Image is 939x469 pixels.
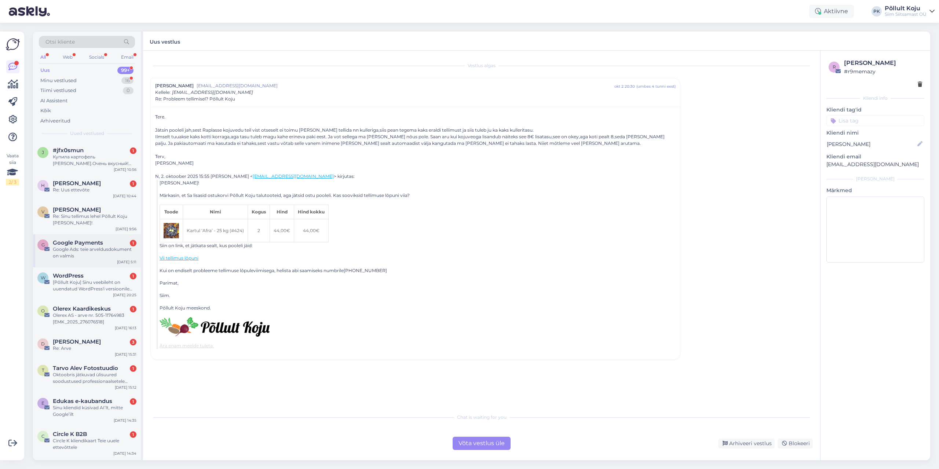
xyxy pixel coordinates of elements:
div: Chat is waiting for you [150,414,813,421]
div: Terv, [155,153,676,160]
a: Ära enam meelde tuleta. [160,343,214,348]
th: Hind kokku [294,205,329,219]
div: [DATE] 16:13 [115,325,136,331]
label: Uus vestlus [150,36,180,46]
a: Põllult KojuSiim Siitsamast OÜ [885,6,935,17]
div: Vaata siia [6,153,19,186]
div: Re: Sinu tellimus lehel Põllult Koju [PERSON_NAME]! [53,213,136,226]
a: [PHONE_NUMBER] [344,268,387,273]
div: Olerex AS - arve nr. 505-11764983 [EMK_2025_276076518] [53,312,136,325]
div: 1 [130,273,136,279]
div: N, 2. oktoober 2025 15:55 [PERSON_NAME] < > kirjutas: [155,173,676,180]
span: j [42,150,44,155]
span: 44,00 [274,228,290,233]
div: Oktoobris jätkuvad ülisuured soodustused professionaalsetele tootefotodele! [53,371,136,385]
td: Kartul ‘Afra’ - 25 kg (#424) [183,219,248,242]
div: Arhiveeritud [40,117,70,125]
div: [DATE] 9:56 [116,226,136,232]
p: Märkasin, et Sa lisasid ostukorvi Põllult Koju talutooteid, aga jätsid ostu pooleli. Kas sooviksi... [160,192,675,199]
div: Kliendi info [826,95,924,102]
span: D [41,341,45,347]
div: Re: Uus ettevõte [53,187,136,193]
div: AI Assistent [40,97,67,105]
div: 1 [130,180,136,187]
div: Socials [88,52,106,62]
div: ( umbes 4 tunni eest ) [636,84,676,89]
th: Toode [160,205,183,219]
span: 44,00 [303,228,319,233]
div: PK [872,6,882,17]
div: 0 [123,87,134,94]
div: Aktiivne [809,5,854,18]
span: Otsi kliente [45,38,75,46]
div: 1 [130,147,136,154]
span: W [41,275,45,281]
p: Märkmed [826,187,924,194]
div: [DATE] 5:11 [117,259,136,265]
span: € [286,228,290,233]
th: Hind [270,205,294,219]
div: Google Ads: teie arveldusdokument on valmis [53,246,136,259]
p: [PERSON_NAME]! [160,180,675,186]
span: #jfx0smun [53,147,84,154]
div: Jätsin pooleli jah,sest Raplasse kojuvedu teil vist otseselt ei toimu [PERSON_NAME] tellida nn ku... [155,127,676,133]
span: O [41,308,45,314]
p: [EMAIL_ADDRESS][DOMAIN_NAME] [826,161,924,168]
div: All [39,52,47,62]
span: Re: Probleem tellimisel? Põllult Koju [155,96,235,102]
span: H [41,183,45,188]
span: Google Payments [53,239,103,246]
div: Ilmselt tuuakse kaks kotti korraga,aga tasu tuleb magu kahe erineva paki eest. Ja vot sellega ma ... [155,133,676,147]
div: 3 [130,339,136,345]
div: [DATE] 10:56 [114,167,136,172]
div: 1 [130,431,136,438]
input: Lisa tag [826,115,924,126]
span: [EMAIL_ADDRESS][DOMAIN_NAME] [197,83,614,89]
span: Tarvo Alev Fotostuudio [53,365,118,371]
p: Põllult Koju meeskond. [160,305,675,311]
div: Võta vestlus üle [453,437,511,450]
span: V [41,209,44,215]
div: Siim Siitsamast OÜ [885,11,927,17]
a: Vii tellimus lõpuni [160,255,198,261]
div: Tere. [155,114,676,166]
input: Lisa nimi [827,140,916,148]
img: Askly Logo [6,37,20,51]
div: Купила картофель [PERSON_NAME].Очень вкусный! Спасибо большое! Хочу заказать еще [PERSON_NAME]. [53,154,136,167]
span: Edukas e-kaubandus [53,398,112,404]
div: Põllult Koju [885,6,927,11]
a: [EMAIL_ADDRESS][DOMAIN_NAME] [253,173,334,179]
p: Siim. [160,292,675,299]
div: Minu vestlused [40,77,77,84]
span: Harri Holm [53,180,101,187]
span: C [41,433,45,439]
th: Kogus [248,205,270,219]
p: Kliendi nimi [826,129,924,137]
div: 1 [130,240,136,246]
div: [DATE] 14:35 [114,418,136,423]
span: [PERSON_NAME] [155,83,194,89]
div: 16 [121,77,134,84]
span: Circle K B2B [53,431,87,437]
th: Nimi [183,205,248,219]
div: Circle K kliendikaart Teie uuele ettevõttele [53,437,136,451]
span: VEERA PAUTOVA [53,206,101,213]
div: Vestlus algas [150,62,813,69]
div: Kõik [40,107,51,114]
div: 99+ [117,67,134,74]
span: r [833,64,836,70]
p: Parimat, [160,280,675,286]
div: Web [61,52,74,62]
span: E [41,400,44,406]
img: Kartul-Afra.jpg [164,223,179,238]
span: WordPress [53,272,84,279]
div: Uus [40,67,50,74]
span: Dmitri Poleschuk [53,338,101,345]
div: [DATE] 15:12 [115,385,136,390]
div: Re: Arve [53,345,136,352]
div: [PERSON_NAME] [826,176,924,182]
div: Email [120,52,135,62]
div: 2 / 3 [6,179,19,186]
div: [Põllult Koju] Sinu veebileht on uuendatud WordPress'i versioonile 6.8.3 [53,279,136,292]
div: [PERSON_NAME] [155,160,676,166]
